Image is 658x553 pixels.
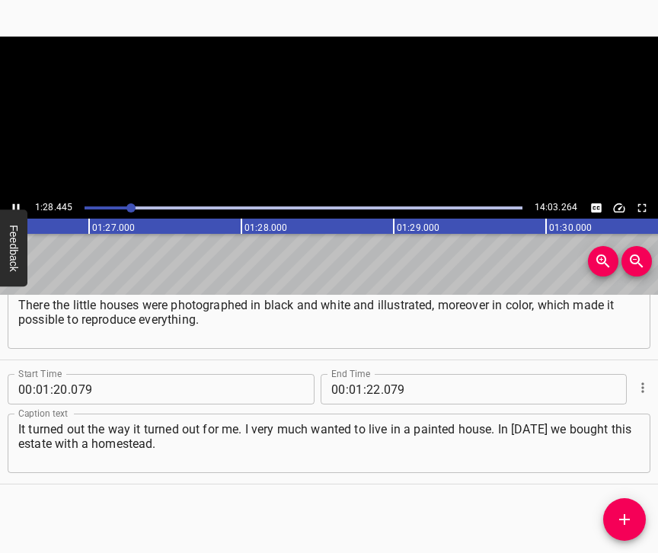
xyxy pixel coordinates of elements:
span: : [50,374,53,404]
text: 01:29.000 [397,222,439,233]
textarea: It turned out the way it turned out for me. I very much wanted to live in a painted house. In [DA... [18,422,640,465]
input: 079 [384,374,523,404]
span: . [68,374,71,404]
button: Toggle fullscreen [632,198,652,218]
span: . [381,374,384,404]
input: 00 [331,374,346,404]
button: Cue Options [633,378,653,398]
div: Play progress [85,206,522,209]
span: 14:03.264 [535,202,577,213]
input: 20 [53,374,68,404]
span: : [363,374,366,404]
text: 01:30.000 [549,222,592,233]
input: 22 [366,374,381,404]
span: 1:28.445 [35,202,72,213]
input: 079 [71,374,210,404]
text: 01:28.000 [244,222,287,233]
textarea: There the little houses were photographed in black and white and illustrated, moreover in color, ... [18,298,640,341]
text: 01:27.000 [92,222,135,233]
input: 01 [36,374,50,404]
div: Cue Options [633,368,650,408]
input: 01 [349,374,363,404]
button: Zoom In [588,246,618,276]
button: Zoom Out [621,246,652,276]
button: Add Cue [603,498,646,541]
button: Toggle captions [586,198,606,218]
button: Change Playback Speed [609,198,629,218]
button: Play/Pause [6,198,26,218]
span: : [346,374,349,404]
input: 00 [18,374,33,404]
span: : [33,374,36,404]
